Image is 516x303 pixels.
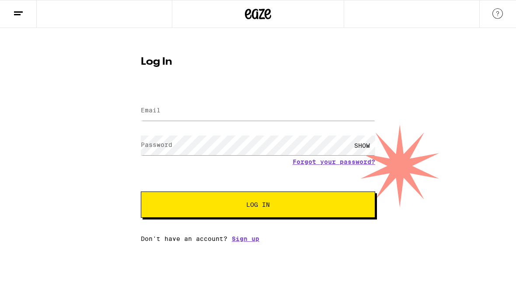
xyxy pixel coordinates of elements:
a: Sign up [232,235,259,242]
label: Email [141,107,160,114]
input: Email [141,101,375,121]
a: Forgot your password? [293,158,375,165]
h1: Log In [141,57,375,67]
button: Log In [141,192,375,218]
label: Password [141,141,172,148]
div: Don't have an account? [141,235,375,242]
div: SHOW [349,136,375,155]
span: Log In [246,202,270,208]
